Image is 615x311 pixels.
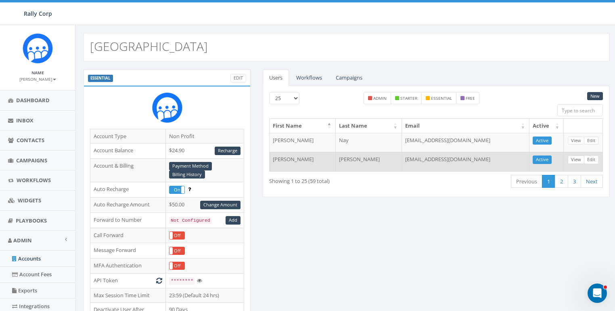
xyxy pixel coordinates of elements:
[17,137,44,144] span: Contacts
[156,278,162,283] i: Generate New Token
[165,129,244,143] td: Non Profit
[188,185,191,193] span: Enable to prevent campaign failure.
[90,228,166,243] td: Call Forward
[466,95,475,101] small: free
[263,69,289,86] a: Users
[169,186,185,194] div: OnOff
[169,247,185,255] div: OnOff
[200,201,241,209] a: Change Amount
[336,133,402,152] td: Nay
[533,137,552,145] a: Active
[165,288,244,303] td: 23:59 (Default 24 hrs)
[169,217,212,224] code: Not Configured
[19,76,56,82] small: [PERSON_NAME]
[165,143,244,159] td: $24.90
[19,75,56,82] a: [PERSON_NAME]
[270,152,336,171] td: [PERSON_NAME]
[400,95,417,101] small: starter
[555,175,568,188] a: 2
[568,155,584,164] a: View
[90,158,166,182] td: Account & Billing
[587,92,603,101] a: New
[152,92,182,123] img: Rally_Corp_Icon.png
[88,75,113,82] label: ESSENTIAL
[169,170,205,179] a: Billing History
[588,284,607,303] iframe: Intercom live chat
[270,133,336,152] td: [PERSON_NAME]
[16,117,33,124] span: Inbox
[90,143,166,159] td: Account Balance
[90,258,166,273] td: MFA Authentication
[169,232,184,239] label: Off
[90,40,208,53] h2: [GEOGRAPHIC_DATA]
[169,186,184,193] label: On
[584,137,598,145] a: Edit
[31,70,44,76] small: Name
[336,152,402,171] td: [PERSON_NAME]
[90,197,166,212] td: Auto Recharge Amount
[90,288,166,303] td: Max Session Time Limit
[533,155,552,164] a: Active
[568,175,581,188] a: 3
[165,197,244,212] td: $50.00
[270,119,336,133] th: First Name: activate to sort column descending
[90,182,166,198] td: Auto Recharge
[402,133,529,152] td: [EMAIL_ADDRESS][DOMAIN_NAME]
[16,217,47,224] span: Playbooks
[169,231,185,240] div: OnOff
[529,119,564,133] th: Active: activate to sort column ascending
[431,95,452,101] small: essential
[226,216,241,225] a: Add
[169,262,185,270] div: OnOff
[557,104,603,116] input: Type to search
[90,212,166,228] td: Forward to Number
[23,33,53,63] img: Icon_1.png
[329,69,369,86] a: Campaigns
[24,10,52,17] span: Rally Corp
[18,197,41,204] span: Widgets
[169,247,184,254] label: Off
[169,162,212,170] a: Payment Method
[402,152,529,171] td: [EMAIL_ADDRESS][DOMAIN_NAME]
[269,174,401,185] div: Showing 1 to 25 (59 total)
[90,273,166,288] td: API Token
[581,175,603,188] a: Next
[511,175,542,188] a: Previous
[17,177,51,184] span: Workflows
[373,95,387,101] small: admin
[336,119,402,133] th: Last Name: activate to sort column ascending
[169,262,184,269] label: Off
[290,69,328,86] a: Workflows
[13,237,32,244] span: Admin
[230,74,246,82] a: Edit
[215,147,241,155] a: Recharge
[16,157,47,164] span: Campaigns
[584,155,598,164] a: Edit
[402,119,529,133] th: Email: activate to sort column ascending
[16,97,50,104] span: Dashboard
[542,175,555,188] a: 1
[90,243,166,258] td: Message Forward
[90,129,166,143] td: Account Type
[568,137,584,145] a: View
